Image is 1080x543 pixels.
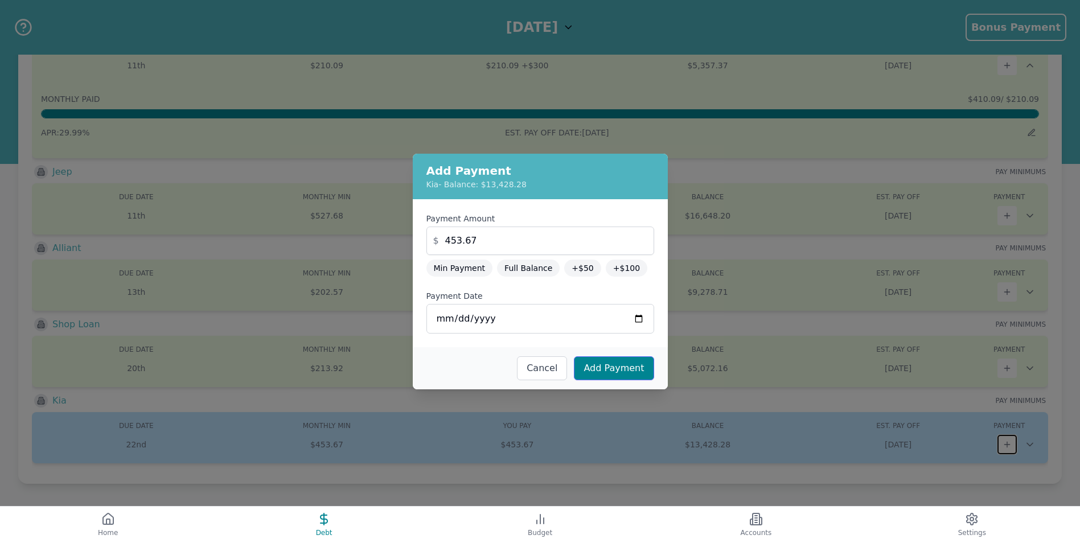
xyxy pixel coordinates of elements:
span: Settings [958,528,986,537]
button: Cancel [517,356,567,380]
button: Debt [216,507,432,543]
h2: Add Payment [426,163,654,179]
input: 0.00 [426,227,654,255]
button: +$50 [564,260,601,277]
label: Payment Amount [426,213,654,224]
p: Kia - Balance: $13,428.28 [426,179,654,190]
button: +$100 [606,260,647,277]
button: Min Payment [426,260,493,277]
button: Accounts [648,507,864,543]
button: Full Balance [497,260,560,277]
span: Accounts [741,528,772,537]
button: Budget [432,507,648,543]
button: Settings [864,507,1080,543]
label: Payment Date [426,290,654,302]
span: Budget [528,528,552,537]
span: Debt [316,528,332,537]
button: Add Payment [574,356,654,380]
span: Home [98,528,118,537]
